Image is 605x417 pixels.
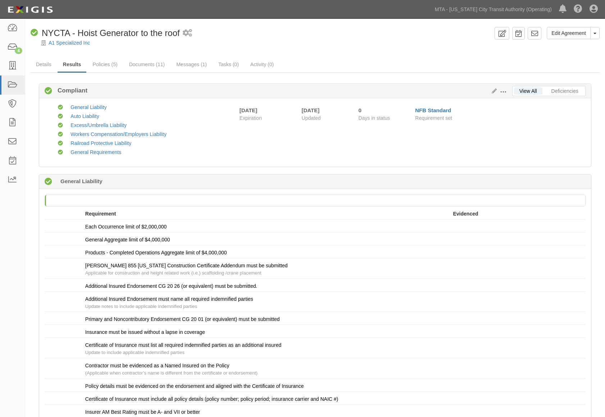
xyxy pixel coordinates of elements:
[415,115,452,121] span: Requirement set
[85,383,304,389] span: Policy details must be evidenced on the endorsement and aligned with the Certificate of Insurance
[70,104,106,110] a: General Liability
[213,57,244,72] a: Tasks (0)
[358,106,410,114] div: Since 08/28/2025
[58,150,63,155] i: Compliant
[85,409,200,415] span: Insurer AM Best Rating must be A- and VII or better
[60,177,103,185] b: General Liability
[358,115,390,121] span: Days in status
[31,57,57,72] a: Details
[85,283,258,289] span: Additional Insured Endorsement CG 20 26 (or equivalent) must be submitted.
[58,141,63,146] i: Compliant
[31,29,38,37] i: Compliant
[85,237,170,243] span: General Aggregate limit of $4,000,000
[85,329,205,335] span: Insurance must be issued without a lapse in coverage
[171,57,212,72] a: Messages (1)
[42,28,180,38] span: NYCTA - Hoist Generator to the roof
[70,140,131,146] a: Railroad Protective Liability
[85,350,185,355] span: Update to include applicable indemnified parties
[87,57,123,72] a: Policies (5)
[31,27,180,39] div: NYCTA - Hoist Generator to the roof
[45,87,52,95] i: Compliant
[85,316,280,322] span: Primary and Noncontributory Endorsement CG 20 01 (or equivalent) must be submitted
[183,30,192,37] i: 1 scheduled workflow
[58,57,87,73] a: Results
[58,114,63,119] i: Compliant
[85,342,282,348] span: Certificate of Insurance must list all required indemnified parties as an additional insured
[85,224,167,230] span: Each Occurrence limit of $2,000,000
[49,40,90,46] a: A1 Specialized Inc
[45,178,52,186] i: Compliant 0 days (since 08/28/2025)
[240,114,296,122] span: Expiration
[5,3,55,16] img: Logo
[70,149,121,155] a: General Requirements
[58,123,63,128] i: Compliant
[85,396,338,402] span: Certificate of Insurance must include all policy details (policy number; policy period; insurance...
[415,107,451,113] a: NFB Standard
[302,115,321,121] span: Updated
[85,270,261,276] span: Applicable for construction and height related work (i.e.) scaffolding /crane placement
[85,211,116,217] strong: Requirement
[52,86,87,95] b: Compliant
[15,47,22,54] div: 4
[85,296,253,302] span: Additional Insured Endorsement must name all required indemnified parties
[85,250,227,255] span: Products - Completed Operations Aggregate limit of $4,000,000
[240,106,258,114] div: [DATE]
[124,57,170,72] a: Documents (11)
[85,363,229,368] span: Contractor must be evidenced as a Named Insured on the Policy
[302,106,348,114] div: [DATE]
[85,370,258,376] span: (Applicable when contractor’s name is different from the certificate or endorsement)
[58,132,63,137] i: Compliant
[547,27,591,39] a: Edit Agreement
[489,88,497,94] a: Edit Results
[70,131,167,137] a: Workers Compensation/Employers Liability
[70,122,127,128] a: Excess/Umbrella Liability
[574,5,582,14] i: Help Center - Complianz
[245,57,279,72] a: Activity (0)
[85,263,288,268] span: [PERSON_NAME] 855 [US_STATE] Construction Certificate Addendum must be submitted
[70,113,99,119] a: Auto Liability
[514,87,542,95] a: View All
[85,304,197,309] span: Update notes to include applicable indemnified parties
[431,2,555,17] a: MTA - [US_STATE] City Transit Authority (Operating)
[58,105,63,110] i: Compliant
[453,211,478,217] strong: Evidenced
[546,87,584,95] a: Deficiencies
